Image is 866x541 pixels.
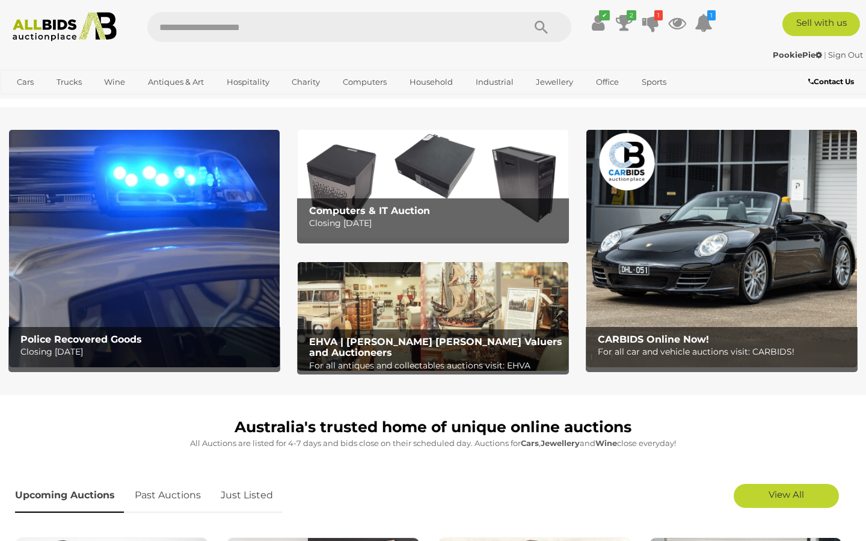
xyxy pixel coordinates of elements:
a: PookiePie [773,50,824,60]
a: Sell with us [782,12,860,36]
a: Hospitality [219,72,277,92]
a: Charity [284,72,328,92]
button: Search [511,12,571,42]
img: EHVA | Evans Hastings Valuers and Auctioneers [298,262,568,370]
a: Office [588,72,627,92]
b: CARBIDS Online Now! [598,334,709,345]
a: Computers & IT Auction Computers & IT Auction Closing [DATE] [298,130,568,238]
strong: PookiePie [773,50,822,60]
img: Police Recovered Goods [9,130,280,367]
img: Allbids.com.au [7,12,123,41]
a: Sports [634,72,674,92]
strong: Cars [521,438,539,448]
a: Sign Out [828,50,863,60]
a: Jewellery [528,72,581,92]
strong: Wine [595,438,617,448]
b: Computers & IT Auction [309,205,430,216]
a: Household [402,72,461,92]
a: [GEOGRAPHIC_DATA] [9,92,110,112]
a: Contact Us [808,75,857,88]
b: Contact Us [808,77,854,86]
p: Closing [DATE] [20,344,274,359]
b: Police Recovered Goods [20,334,142,345]
a: Computers [335,72,395,92]
a: Wine [96,72,133,92]
a: EHVA | Evans Hastings Valuers and Auctioneers EHVA | [PERSON_NAME] [PERSON_NAME] Valuers and Auct... [298,262,568,370]
a: Just Listed [212,478,282,513]
i: 2 [627,10,636,20]
a: 2 [615,12,633,34]
p: Closing [DATE] [309,216,562,231]
a: CARBIDS Online Now! CARBIDS Online Now! For all car and vehicle auctions visit: CARBIDS! [586,130,857,367]
p: For all car and vehicle auctions visit: CARBIDS! [598,344,851,359]
img: CARBIDS Online Now! [586,130,857,367]
h1: Australia's trusted home of unique online auctions [15,419,851,436]
a: Past Auctions [126,478,210,513]
i: 1 [654,10,663,20]
a: ✔ [589,12,607,34]
p: For all antiques and collectables auctions visit: EHVA [309,358,562,373]
a: 1 [695,12,713,34]
i: 1 [707,10,716,20]
strong: Jewellery [541,438,580,448]
p: All Auctions are listed for 4-7 days and bids close on their scheduled day. Auctions for , and cl... [15,436,851,450]
a: 1 [642,12,660,34]
a: View All [734,484,839,508]
a: Cars [9,72,41,92]
b: EHVA | [PERSON_NAME] [PERSON_NAME] Valuers and Auctioneers [309,336,562,358]
a: Police Recovered Goods Police Recovered Goods Closing [DATE] [9,130,280,367]
span: View All [769,489,804,500]
a: Antiques & Art [140,72,212,92]
span: | [824,50,826,60]
a: Trucks [49,72,90,92]
img: Computers & IT Auction [298,130,568,238]
a: Industrial [468,72,521,92]
a: Upcoming Auctions [15,478,124,513]
i: ✔ [599,10,610,20]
